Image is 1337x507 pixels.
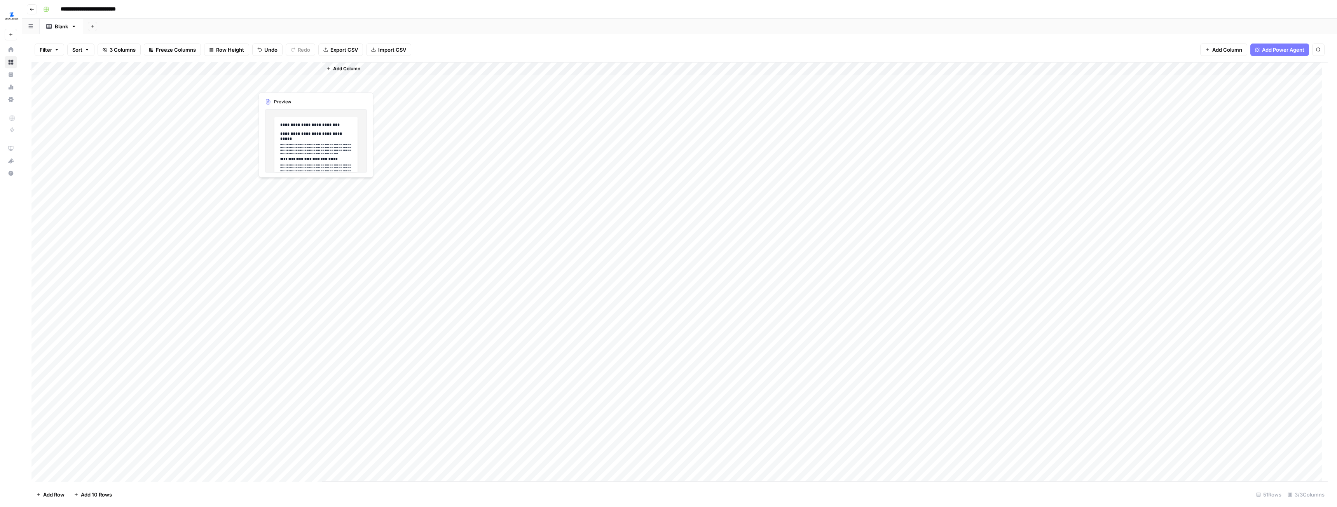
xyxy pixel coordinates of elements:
button: Add Power Agent [1250,44,1309,56]
div: Blank [55,23,68,30]
span: Sort [72,46,82,54]
button: 3 Columns [98,44,141,56]
span: Redo [298,46,310,54]
div: 51 Rows [1253,488,1285,501]
a: AirOps Academy [5,142,17,155]
button: Add Column [1200,44,1247,56]
span: Add Column [333,65,360,72]
a: Settings [5,93,17,106]
span: Export CSV [330,46,358,54]
div: 3/3 Columns [1285,488,1328,501]
a: Home [5,44,17,56]
span: Undo [264,46,278,54]
a: Browse [5,56,17,68]
button: Import CSV [366,44,411,56]
button: Help + Support [5,167,17,179]
span: Freeze Columns [156,46,196,54]
button: Add 10 Rows [69,488,117,501]
button: Workspace: LegalZoom [5,6,17,26]
span: Add Column [1212,46,1242,54]
span: Row Height [216,46,244,54]
button: Freeze Columns [144,44,201,56]
span: Add Row [43,491,65,498]
span: 3 Columns [110,46,136,54]
button: What's new? [5,155,17,167]
img: LegalZoom Logo [5,9,19,23]
button: Sort [67,44,94,56]
a: Your Data [5,68,17,81]
button: Add Column [323,64,363,74]
span: Add Power Agent [1262,46,1304,54]
button: Export CSV [318,44,363,56]
button: Filter [35,44,64,56]
button: Add Row [31,488,69,501]
a: Usage [5,81,17,93]
a: Blank [40,19,83,34]
span: Add 10 Rows [81,491,112,498]
button: Redo [286,44,315,56]
button: Row Height [204,44,249,56]
span: Filter [40,46,52,54]
span: Import CSV [378,46,406,54]
button: Undo [252,44,283,56]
